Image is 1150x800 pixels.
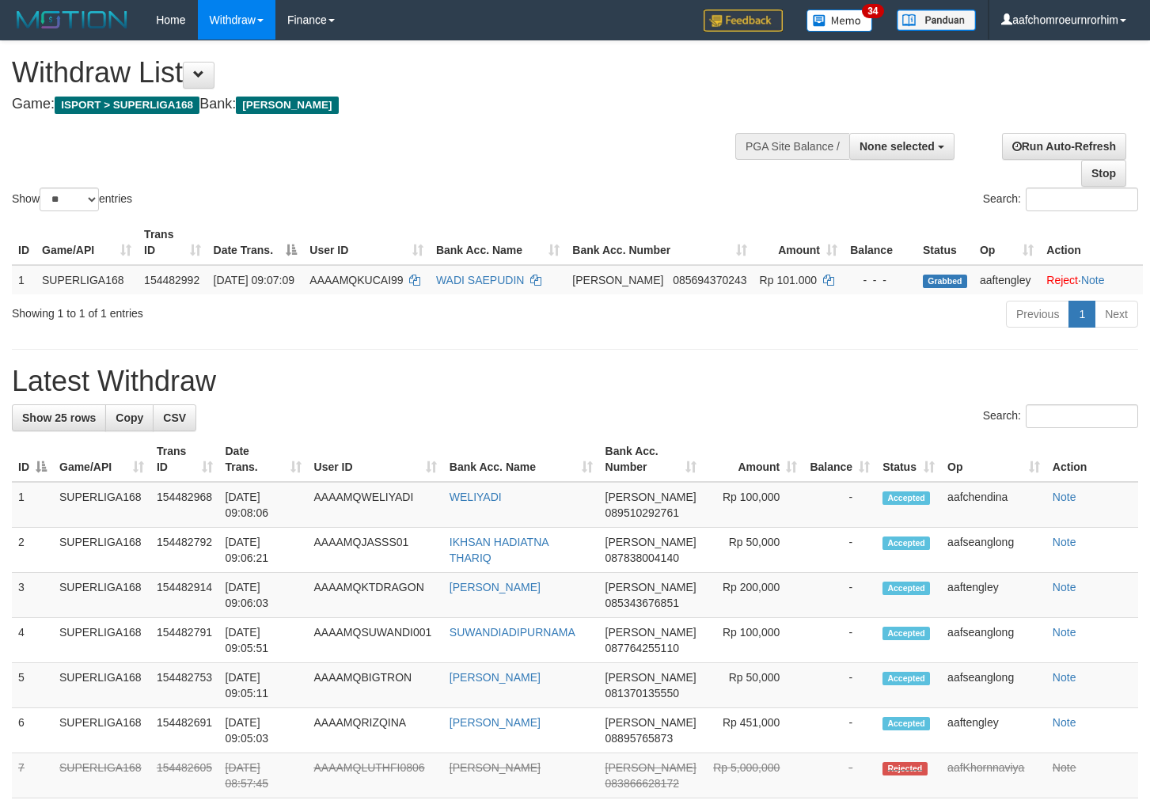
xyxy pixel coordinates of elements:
th: Action [1046,437,1138,482]
span: Rejected [882,762,927,775]
span: Copy [116,411,143,424]
th: Amount: activate to sort column ascending [753,220,844,265]
td: 154482791 [150,618,219,663]
th: Date Trans.: activate to sort column ascending [219,437,308,482]
a: Stop [1081,160,1126,187]
img: MOTION_logo.png [12,8,132,32]
a: 1 [1068,301,1095,328]
a: Copy [105,404,154,431]
td: 154482753 [150,663,219,708]
th: Status [917,220,974,265]
a: Reject [1046,274,1078,286]
th: Bank Acc. Name: activate to sort column ascending [430,220,566,265]
td: Rp 50,000 [703,528,804,573]
a: Previous [1006,301,1069,328]
td: [DATE] 09:06:03 [219,573,308,618]
div: - - - [850,272,910,288]
td: aafKhornnaviya [941,753,1046,798]
th: Action [1040,220,1143,265]
td: - [803,753,876,798]
a: [PERSON_NAME] [450,671,541,684]
th: Balance [844,220,917,265]
span: [PERSON_NAME] [236,97,338,114]
th: Game/API: activate to sort column ascending [53,437,150,482]
th: Op: activate to sort column ascending [941,437,1046,482]
td: aafchendina [941,482,1046,528]
td: AAAAMQRIZQINA [308,708,443,753]
span: Accepted [882,627,930,640]
td: AAAAMQJASSS01 [308,528,443,573]
span: Accepted [882,717,930,730]
td: 1 [12,265,36,294]
a: [PERSON_NAME] [450,761,541,774]
td: 154482914 [150,573,219,618]
td: aafseanglong [941,663,1046,708]
th: Balance: activate to sort column ascending [803,437,876,482]
span: Accepted [882,672,930,685]
th: Op: activate to sort column ascending [974,220,1040,265]
a: Note [1081,274,1105,286]
span: [PERSON_NAME] [605,581,696,593]
span: Copy 085343676851 to clipboard [605,597,679,609]
img: Feedback.jpg [704,9,783,32]
a: Note [1053,581,1076,593]
label: Show entries [12,188,132,211]
td: Rp 50,000 [703,663,804,708]
td: AAAAMQBIGTRON [308,663,443,708]
td: Rp 451,000 [703,708,804,753]
a: CSV [153,404,196,431]
td: aafseanglong [941,528,1046,573]
span: [PERSON_NAME] [605,626,696,639]
span: [PERSON_NAME] [572,274,663,286]
span: Accepted [882,536,930,550]
a: [PERSON_NAME] [450,716,541,729]
th: Amount: activate to sort column ascending [703,437,804,482]
a: WADI SAEPUDIN [436,274,525,286]
td: - [803,573,876,618]
a: IKHSAN HADIATNA THARIQ [450,536,548,564]
span: Copy 08895765873 to clipboard [605,732,674,745]
span: None selected [860,140,935,153]
span: Accepted [882,582,930,595]
span: Accepted [882,491,930,505]
input: Search: [1026,188,1138,211]
th: Status: activate to sort column ascending [876,437,941,482]
a: Note [1053,671,1076,684]
h4: Game: Bank: [12,97,751,112]
td: [DATE] 09:06:21 [219,528,308,573]
td: 4 [12,618,53,663]
span: 154482992 [144,274,199,286]
td: SUPERLIGA168 [36,265,138,294]
img: panduan.png [897,9,976,31]
td: SUPERLIGA168 [53,573,150,618]
button: None selected [849,133,955,160]
td: 7 [12,753,53,798]
a: [PERSON_NAME] [450,581,541,593]
td: SUPERLIGA168 [53,482,150,528]
td: [DATE] 09:08:06 [219,482,308,528]
td: [DATE] 09:05:03 [219,708,308,753]
span: [PERSON_NAME] [605,671,696,684]
div: PGA Site Balance / [735,133,849,160]
td: - [803,482,876,528]
td: SUPERLIGA168 [53,528,150,573]
a: Show 25 rows [12,404,106,431]
h1: Latest Withdraw [12,366,1138,397]
td: [DATE] 09:05:11 [219,663,308,708]
td: AAAAMQKTDRAGON [308,573,443,618]
td: aaftengley [941,573,1046,618]
td: - [803,528,876,573]
h1: Withdraw List [12,57,751,89]
span: [PERSON_NAME] [605,536,696,548]
td: · [1040,265,1143,294]
div: Showing 1 to 1 of 1 entries [12,299,467,321]
span: CSV [163,411,186,424]
th: Date Trans.: activate to sort column descending [207,220,304,265]
th: Trans ID: activate to sort column ascending [150,437,219,482]
th: User ID: activate to sort column ascending [308,437,443,482]
th: ID: activate to sort column descending [12,437,53,482]
span: [PERSON_NAME] [605,491,696,503]
span: AAAAMQKUCAI99 [309,274,403,286]
a: Note [1053,716,1076,729]
td: - [803,663,876,708]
